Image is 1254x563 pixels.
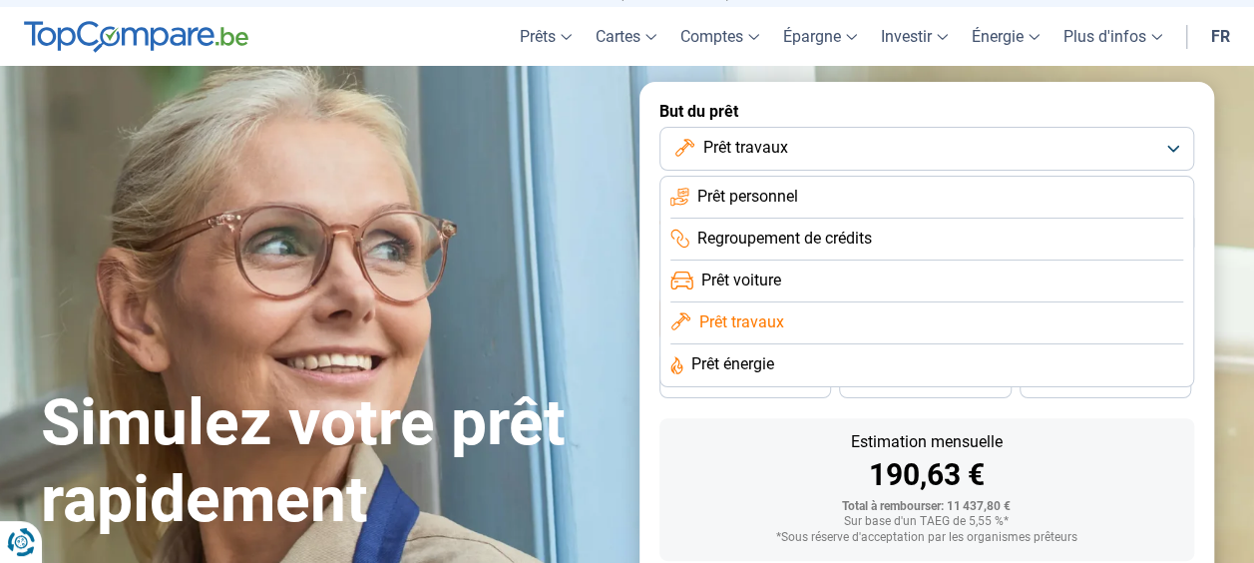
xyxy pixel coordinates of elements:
[1199,7,1242,66] a: fr
[960,7,1051,66] a: Énergie
[675,434,1178,450] div: Estimation mensuelle
[723,377,767,389] span: 36 mois
[508,7,584,66] a: Prêts
[698,311,783,333] span: Prêt travaux
[675,531,1178,545] div: *Sous réserve d'acceptation par les organismes prêteurs
[659,102,1194,121] label: But du prêt
[675,460,1178,490] div: 190,63 €
[675,515,1178,529] div: Sur base d'un TAEG de 5,55 %*
[1051,7,1174,66] a: Plus d'infos
[24,21,248,53] img: TopCompare
[869,7,960,66] a: Investir
[659,127,1194,171] button: Prêt travaux
[702,137,787,159] span: Prêt travaux
[668,7,771,66] a: Comptes
[701,270,781,291] span: Prêt voiture
[903,377,947,389] span: 30 mois
[697,186,798,208] span: Prêt personnel
[41,385,616,539] h1: Simulez votre prêt rapidement
[771,7,869,66] a: Épargne
[1083,377,1127,389] span: 24 mois
[675,500,1178,514] div: Total à rembourser: 11 437,80 €
[691,353,774,375] span: Prêt énergie
[584,7,668,66] a: Cartes
[697,228,872,250] span: Regroupement de crédits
